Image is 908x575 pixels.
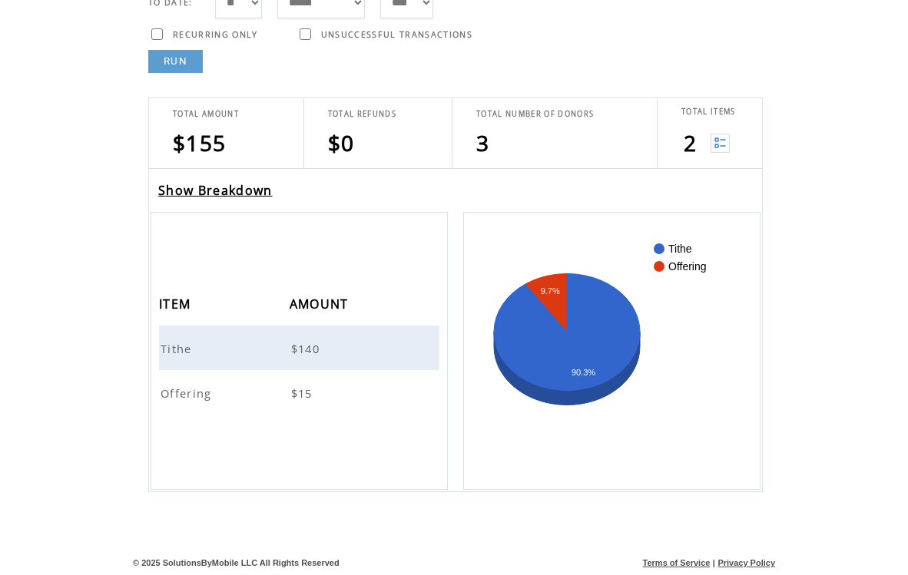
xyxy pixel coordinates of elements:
[541,286,560,296] text: 9.7%
[173,128,226,157] span: $155
[328,128,355,157] span: $0
[668,260,707,273] text: Offering
[717,558,775,567] a: Privacy Policy
[161,385,216,401] span: Offering
[161,340,196,354] a: Tithe
[643,558,711,567] a: Terms of Service
[476,109,594,119] span: TOTAL NUMBER OF DONORS
[290,299,353,308] a: AMOUNT
[161,341,196,356] span: Tithe
[321,29,472,40] span: UNSUCCESSFUL TRANSACTIONS
[713,558,715,567] span: |
[668,243,692,255] text: Tithe
[158,182,273,199] a: Show Breakdown
[161,385,216,398] a: Offering
[476,128,489,157] span: 3
[148,50,203,73] a: RUN
[572,368,595,377] text: 90.3%
[173,109,239,119] span: TOTAL AMOUNT
[173,29,258,40] span: RECURRING ONLY
[328,109,396,119] span: TOTAL REFUNDS
[291,385,316,401] span: $15
[487,236,737,466] svg: A chart.
[684,128,697,157] span: 2
[681,107,736,117] span: TOTAL ITEMS
[133,558,340,567] span: © 2025 SolutionsByMobile LLC All Rights Reserved
[290,292,353,320] span: AMOUNT
[159,292,194,320] span: ITEM
[291,341,323,356] span: $140
[711,134,730,153] img: View list
[159,299,194,308] a: ITEM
